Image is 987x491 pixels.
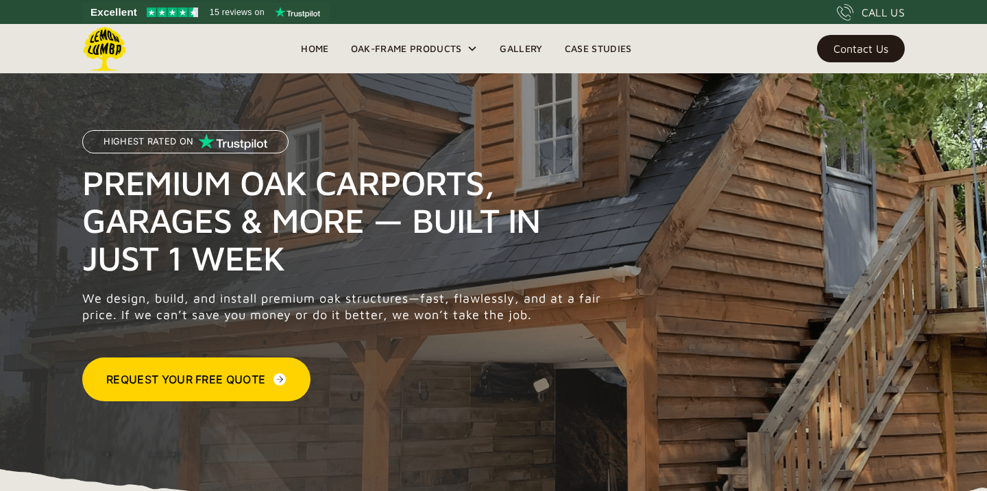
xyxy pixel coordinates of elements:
[106,371,265,388] div: Request Your Free Quote
[837,4,905,21] a: CALL US
[862,4,905,21] div: CALL US
[82,3,330,22] a: See Lemon Lumba reviews on Trustpilot
[82,357,310,401] a: Request Your Free Quote
[103,137,193,147] p: Highest Rated on
[817,35,905,62] a: Contact Us
[554,38,643,59] a: Case Studies
[340,24,489,73] div: Oak-Frame Products
[290,38,339,59] a: Home
[82,290,609,323] p: We design, build, and install premium oak structures—fast, flawlessly, and at a fair price. If we...
[351,40,462,57] div: Oak-Frame Products
[147,8,198,17] img: Trustpilot 4.5 stars
[90,4,137,21] span: Excellent
[210,4,265,21] span: 15 reviews on
[275,7,320,18] img: Trustpilot logo
[82,164,609,277] h1: Premium Oak Carports, Garages & More — Built in Just 1 Week
[82,130,289,164] a: Highest Rated on
[489,38,553,59] a: Gallery
[833,44,888,53] div: Contact Us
